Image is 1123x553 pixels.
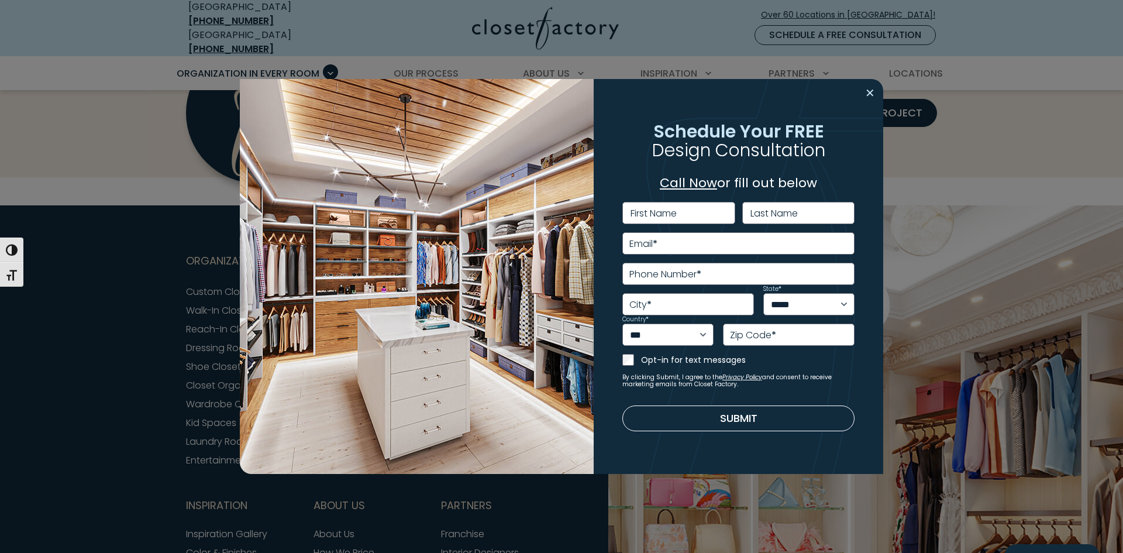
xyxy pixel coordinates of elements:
label: Last Name [750,209,798,218]
span: Schedule Your FREE [653,119,824,144]
img: Walk in closet with island [240,79,594,474]
button: Close modal [862,84,879,102]
button: Submit [622,406,855,431]
label: Country [622,317,649,322]
small: By clicking Submit, I agree to the and consent to receive marketing emails from Closet Factory. [622,374,855,388]
span: Design Consultation [652,138,825,163]
label: Zip Code [730,331,776,340]
label: Opt-in for text messages [641,354,855,366]
label: Email [629,239,657,249]
p: or fill out below [622,173,855,193]
a: Call Now [660,174,717,192]
label: City [629,300,652,310]
label: Phone Number [629,270,701,279]
label: State [763,286,781,292]
a: Privacy Policy [722,373,762,382]
label: First Name [631,209,677,218]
